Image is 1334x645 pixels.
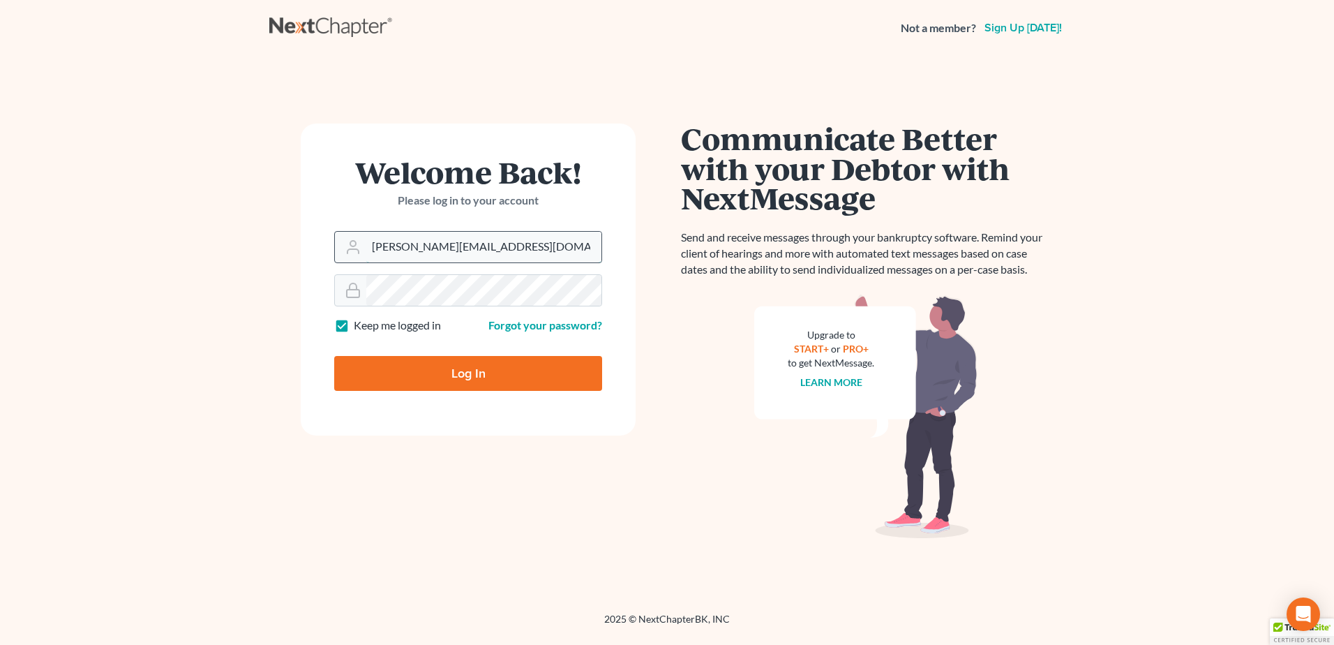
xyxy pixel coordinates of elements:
[334,157,602,187] h1: Welcome Back!
[334,356,602,391] input: Log In
[754,295,977,539] img: nextmessage_bg-59042aed3d76b12b5cd301f8e5b87938c9018125f34e5fa2b7a6b67550977c72.svg
[831,343,841,355] span: or
[366,232,601,262] input: Email Address
[901,20,976,36] strong: Not a member?
[788,328,874,342] div: Upgrade to
[269,612,1065,637] div: 2025 © NextChapterBK, INC
[794,343,829,355] a: START+
[681,230,1051,278] p: Send and receive messages through your bankruptcy software. Remind your client of hearings and mo...
[843,343,869,355] a: PRO+
[1270,618,1334,645] div: TrustedSite Certified
[800,376,862,388] a: Learn more
[982,22,1065,34] a: Sign up [DATE]!
[1287,598,1320,631] div: Open Intercom Messenger
[354,318,441,334] label: Keep me logged in
[334,193,602,209] p: Please log in to your account
[681,124,1051,213] h1: Communicate Better with your Debtor with NextMessage
[788,356,874,370] div: to get NextMessage.
[488,318,602,332] a: Forgot your password?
